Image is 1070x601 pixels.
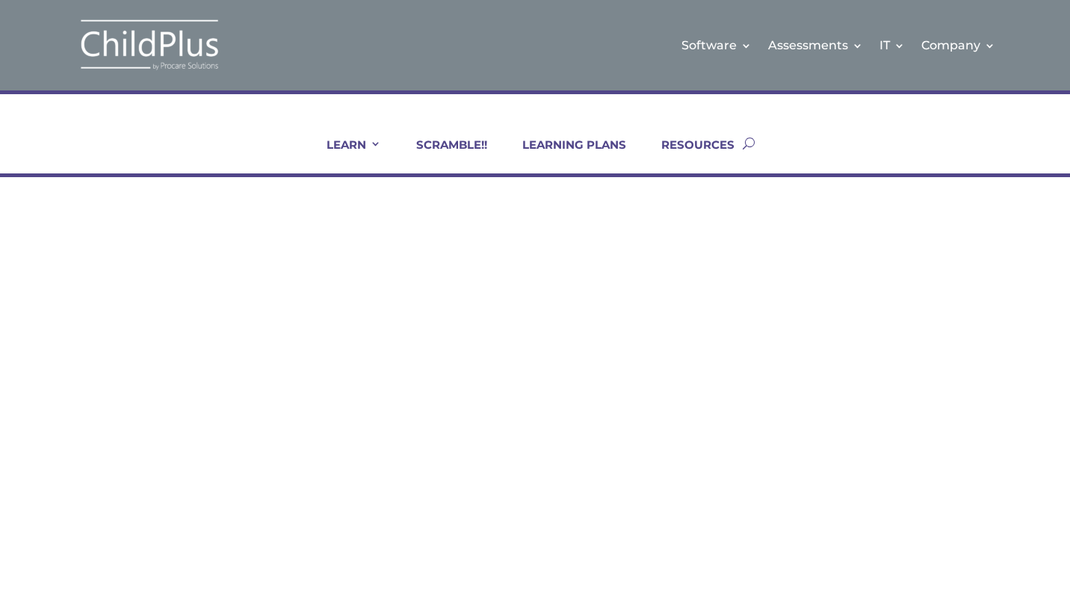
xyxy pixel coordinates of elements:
a: RESOURCES [643,138,735,173]
a: Company [921,15,995,75]
a: LEARN [308,138,381,173]
a: IT [879,15,905,75]
a: LEARNING PLANS [504,138,626,173]
a: Assessments [768,15,863,75]
a: Software [681,15,752,75]
a: SCRAMBLE!! [398,138,487,173]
